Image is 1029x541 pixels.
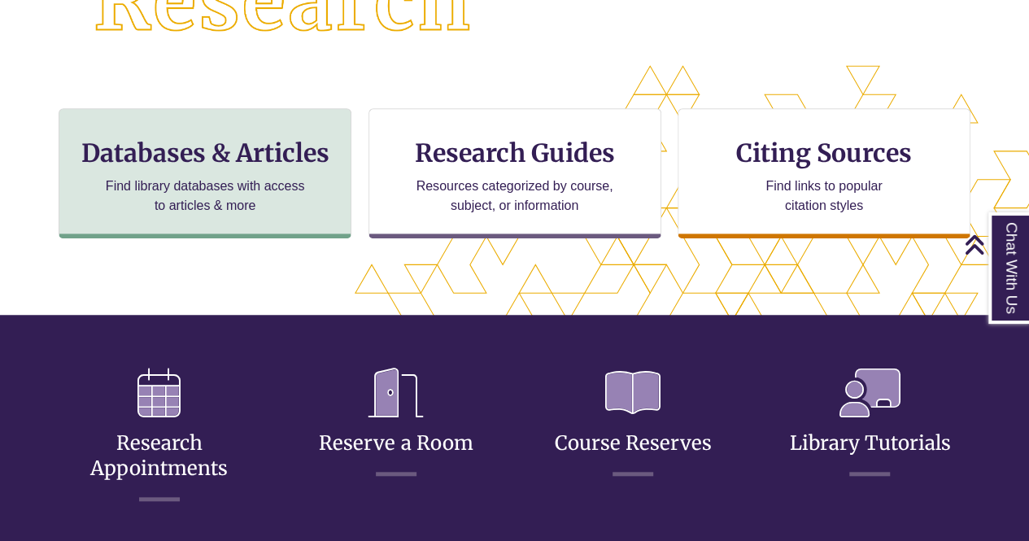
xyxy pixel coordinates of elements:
p: Find links to popular citation styles [744,177,903,216]
h3: Databases & Articles [72,137,338,168]
a: Citing Sources Find links to popular citation styles [678,108,970,238]
h3: Citing Sources [725,137,923,168]
a: Reserve a Room [319,391,473,456]
p: Resources categorized by course, subject, or information [408,177,621,216]
a: Course Reserves [555,391,712,456]
p: Find library databases with access to articles & more [99,177,312,216]
a: Back to Top [964,233,1025,255]
a: Databases & Articles Find library databases with access to articles & more [59,108,351,238]
h3: Research Guides [382,137,647,168]
a: Library Tutorials [789,391,950,456]
a: Research Guides Resources categorized by course, subject, or information [368,108,661,238]
a: Research Appointments [90,391,228,481]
